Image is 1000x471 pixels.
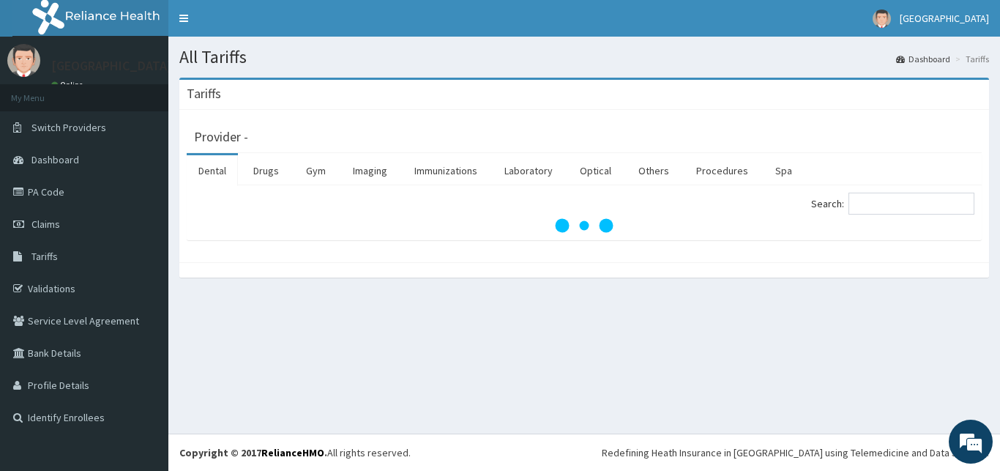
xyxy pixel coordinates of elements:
label: Search: [811,193,974,215]
h3: Provider - [194,130,248,144]
li: Tariffs [952,53,989,65]
span: Tariffs [31,250,58,263]
span: Claims [31,218,60,231]
a: Drugs [242,155,291,186]
span: Dashboard [31,153,79,166]
footer: All rights reserved. [168,434,1000,471]
h3: Tariffs [187,87,221,100]
h1: All Tariffs [179,48,989,67]
a: Others [627,155,681,186]
img: User Image [7,44,40,77]
a: RelianceHMO [261,446,324,459]
a: Gym [294,155,337,186]
a: Spa [764,155,804,186]
svg: audio-loading [555,196,613,255]
a: Procedures [684,155,760,186]
span: [GEOGRAPHIC_DATA] [900,12,989,25]
strong: Copyright © 2017 . [179,446,327,459]
img: User Image [873,10,891,28]
a: Imaging [341,155,399,186]
div: Redefining Heath Insurance in [GEOGRAPHIC_DATA] using Telemedicine and Data Science! [602,445,989,460]
a: Dashboard [896,53,950,65]
p: [GEOGRAPHIC_DATA] [51,59,172,73]
a: Laboratory [493,155,564,186]
a: Immunizations [403,155,489,186]
input: Search: [848,193,974,215]
a: Dental [187,155,238,186]
a: Optical [568,155,623,186]
span: Switch Providers [31,121,106,134]
a: Online [51,80,86,90]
